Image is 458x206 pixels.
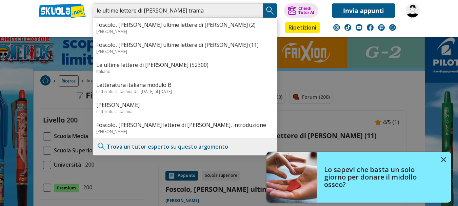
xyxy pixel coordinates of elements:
[389,24,396,31] img: WhatsApp
[91,22,122,34] a: Appunti
[344,24,351,31] img: tiktok
[96,29,274,34] div: [PERSON_NAME]
[96,69,274,74] div: Italiano
[332,3,395,18] a: Invia appunti
[96,61,274,69] a: Le ultime lettere di [PERSON_NAME] (52300)
[284,3,318,18] button: ChiediTutor AI
[405,3,420,18] img: Salvafisio70
[324,166,436,188] h4: Lo sapevi che basta un solo giorno per donare il midollo osseo?
[96,81,274,89] a: Letteratura italiana modulo B
[333,24,340,31] img: instagram
[96,129,274,134] div: [PERSON_NAME]
[263,3,277,18] button: Search Button
[298,6,314,15] div: Chiedi Tutor AI
[96,101,274,109] a: [PERSON_NAME]
[96,21,274,29] a: Foscolo, [PERSON_NAME] ultime lettere di [PERSON_NAME] (2)
[96,89,274,94] div: Letteratura italiana dal [DATE] al [DATE]
[265,5,275,16] img: Cerca appunti, riassunti o versioni
[378,24,385,31] img: twitch
[96,41,274,49] a: Foscolo, [PERSON_NAME] ultime lettere di [PERSON_NAME] (11)
[285,22,320,33] a: Ripetizioni
[266,152,451,203] a: Lo sapevi che basta un solo giorno per donare il midollo osseo?
[97,142,107,152] img: Trova un tutor esperto
[356,24,362,31] img: youtube
[96,109,274,114] div: Letteratura italiana
[93,3,263,18] input: Cerca appunti, riassunti o versioni
[107,143,228,150] a: Trova un tutor esperto su questo argomento
[441,157,446,162] img: close
[367,24,374,31] img: facebook
[96,49,274,54] div: [PERSON_NAME]
[96,121,274,129] a: Foscolo, [PERSON_NAME] lettere di [PERSON_NAME], introduzione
